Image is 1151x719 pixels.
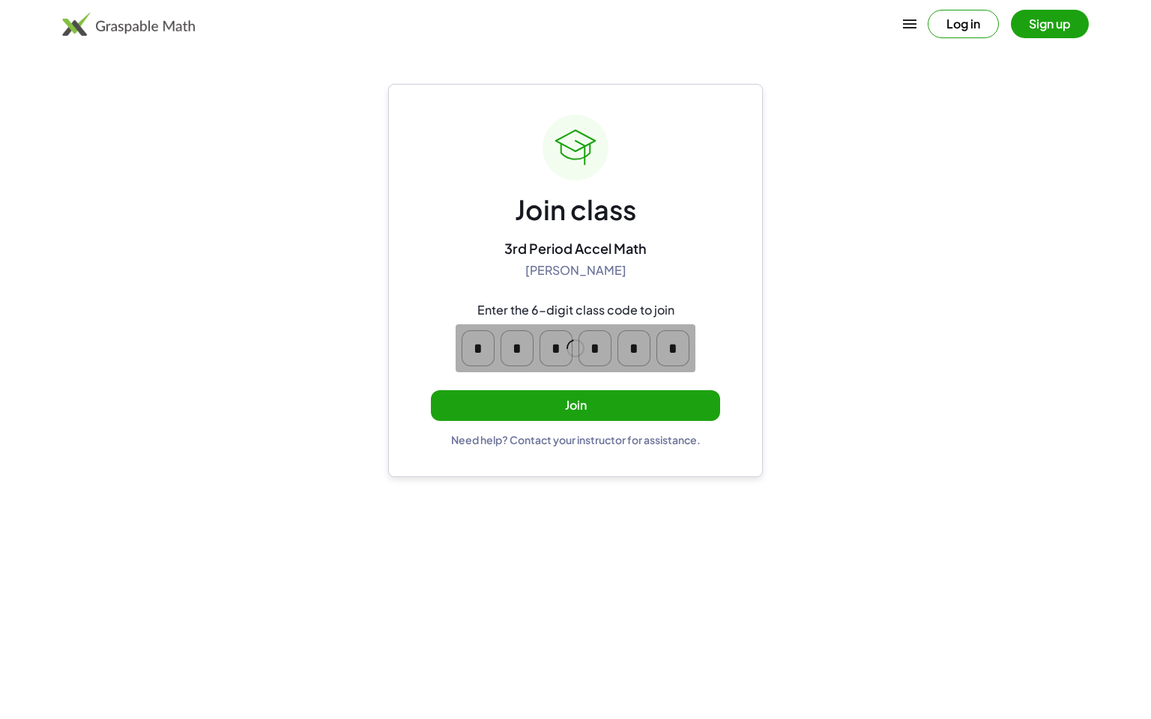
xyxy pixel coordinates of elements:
[431,390,720,421] button: Join
[477,303,674,318] div: Enter the 6-digit class code to join
[504,240,647,257] div: 3rd Period Accel Math
[928,10,999,38] button: Log in
[525,263,626,279] div: [PERSON_NAME]
[1011,10,1089,38] button: Sign up
[515,192,636,228] div: Join class
[451,433,701,446] div: Need help? Contact your instructor for assistance.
